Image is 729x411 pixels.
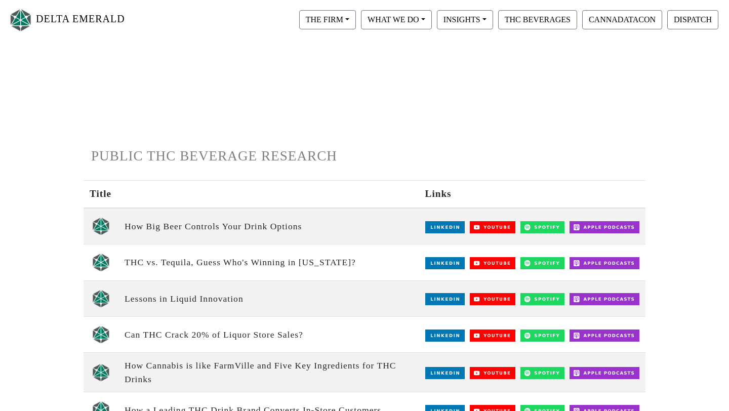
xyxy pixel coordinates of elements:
a: DISPATCH [665,15,721,23]
img: unscripted logo [92,290,110,308]
img: LinkedIn [425,293,465,305]
img: Spotify [520,330,564,342]
img: Spotify [520,221,564,233]
td: THC vs. Tequila, Guess Who's Winning in [US_STATE]? [118,244,419,280]
button: THC BEVERAGES [498,10,577,29]
img: LinkedIn [425,367,465,379]
img: unscripted logo [92,217,110,235]
img: Logo [8,7,33,33]
a: THC BEVERAGES [496,15,580,23]
button: DISPATCH [667,10,718,29]
img: LinkedIn [425,221,465,233]
img: unscripted logo [92,363,110,382]
img: Apple Podcasts [570,293,639,305]
th: Links [419,181,645,208]
td: How Big Beer Controls Your Drink Options [118,208,419,244]
h1: PUBLIC THC BEVERAGE RESEARCH [91,148,638,165]
img: Apple Podcasts [570,330,639,342]
img: Spotify [520,293,564,305]
img: YouTube [470,293,516,305]
img: LinkedIn [425,330,465,342]
img: YouTube [470,367,516,379]
th: Title [84,181,118,208]
img: YouTube [470,257,516,269]
img: YouTube [470,221,516,233]
img: unscripted logo [92,325,110,344]
td: How Cannabis is like FarmVille and Five Key Ingredients for THC Drinks [118,353,419,392]
img: Apple Podcasts [570,367,639,379]
img: LinkedIn [425,257,465,269]
button: WHAT WE DO [361,10,432,29]
img: Spotify [520,257,564,269]
td: Can THC Crack 20% of Liquor Store Sales? [118,317,419,353]
button: THE FIRM [299,10,356,29]
td: Lessons in Liquid Innovation [118,280,419,316]
img: Apple Podcasts [570,221,639,233]
img: Spotify [520,367,564,379]
img: YouTube [470,330,516,342]
a: DELTA EMERALD [8,4,125,36]
img: unscripted logo [92,253,110,271]
button: CANNADATACON [582,10,662,29]
button: INSIGHTS [437,10,493,29]
a: CANNADATACON [580,15,665,23]
img: Apple Podcasts [570,257,639,269]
